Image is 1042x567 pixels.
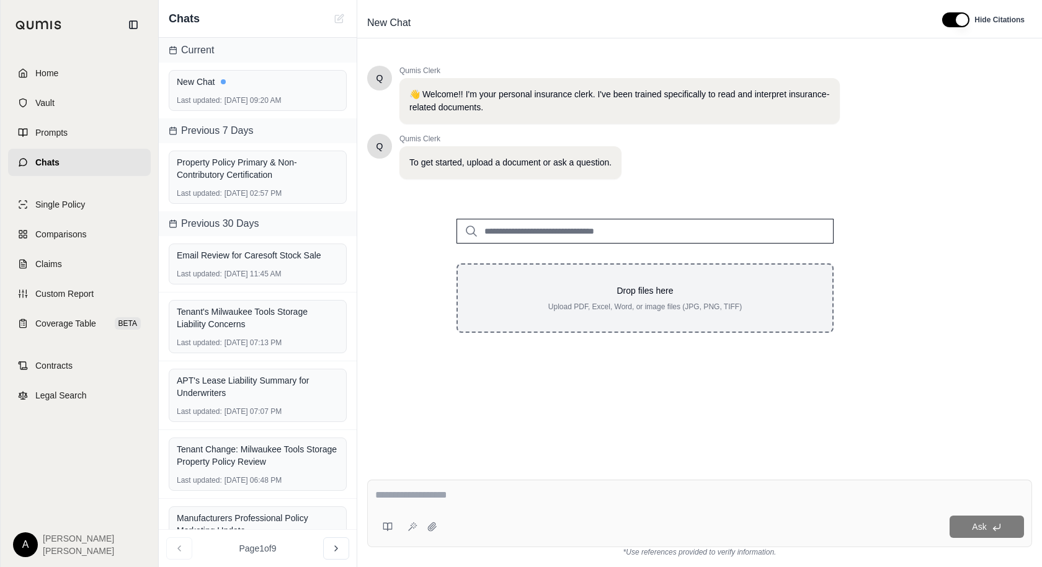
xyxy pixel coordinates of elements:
[35,156,60,169] span: Chats
[43,545,114,557] span: [PERSON_NAME]
[35,317,96,330] span: Coverage Table
[8,221,151,248] a: Comparisons
[177,443,339,468] div: Tenant Change: Milwaukee Tools Storage Property Policy Review
[399,134,621,144] span: Qumis Clerk
[177,76,339,88] div: New Chat
[159,38,357,63] div: Current
[177,269,339,279] div: [DATE] 11:45 AM
[177,374,339,399] div: APT's Lease Liability Summary for Underwriters
[177,407,222,416] span: Last updated:
[159,211,357,236] div: Previous 30 Days
[177,338,222,348] span: Last updated:
[332,11,347,26] button: New Chat
[478,302,813,312] p: Upload PDF, Excel, Word, or image files (JPG, PNG, TIFF)
[177,305,339,330] div: Tenant's Milwaukee Tools Storage Liability Concerns
[115,317,141,330] span: BETA
[177,156,339,181] div: Property Policy Primary & Non-Contributory Certification
[399,66,840,76] span: Qumis Clerk
[8,191,151,218] a: Single Policy
[239,542,277,555] span: Page 1 of 9
[35,228,86,240] span: Comparisons
[972,522,986,532] span: Ask
[8,119,151,146] a: Prompts
[8,149,151,176] a: Chats
[35,198,85,211] span: Single Policy
[35,389,87,402] span: Legal Search
[35,126,68,139] span: Prompts
[13,532,38,557] div: A
[177,188,339,198] div: [DATE] 02:57 PM
[177,338,339,348] div: [DATE] 07:13 PM
[8,352,151,379] a: Contracts
[35,288,94,300] span: Custom Report
[950,516,1024,538] button: Ask
[367,547,1032,557] div: *Use references provided to verify information.
[409,88,830,114] p: 👋 Welcome!! I'm your personal insurance clerk. I've been trained specifically to read and interpr...
[177,95,222,105] span: Last updated:
[177,188,222,198] span: Last updated:
[159,118,357,143] div: Previous 7 Days
[409,156,612,169] p: To get started, upload a document or ask a question.
[35,67,58,79] span: Home
[35,258,62,270] span: Claims
[169,10,200,27] span: Chats
[43,532,114,545] span: [PERSON_NAME]
[8,250,151,278] a: Claims
[8,59,151,87] a: Home
[177,407,339,416] div: [DATE] 07:07 PM
[8,280,151,307] a: Custom Report
[177,512,339,537] div: Manufacturers Professional Policy Marketing Update
[177,95,339,105] div: [DATE] 09:20 AM
[376,72,383,84] span: Hello
[478,284,813,297] p: Drop files here
[35,359,73,372] span: Contracts
[8,89,151,116] a: Vault
[8,382,151,409] a: Legal Search
[974,15,1025,25] span: Hide Citations
[177,249,339,262] div: Email Review for Caresoft Stock Sale
[35,97,55,109] span: Vault
[16,20,62,30] img: Qumis Logo
[8,310,151,337] a: Coverage TableBETA
[362,13,416,33] span: New Chat
[376,140,383,152] span: Hello
[362,13,927,33] div: Edit Title
[177,475,222,485] span: Last updated:
[177,475,339,485] div: [DATE] 06:48 PM
[177,269,222,279] span: Last updated:
[123,15,143,35] button: Collapse sidebar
